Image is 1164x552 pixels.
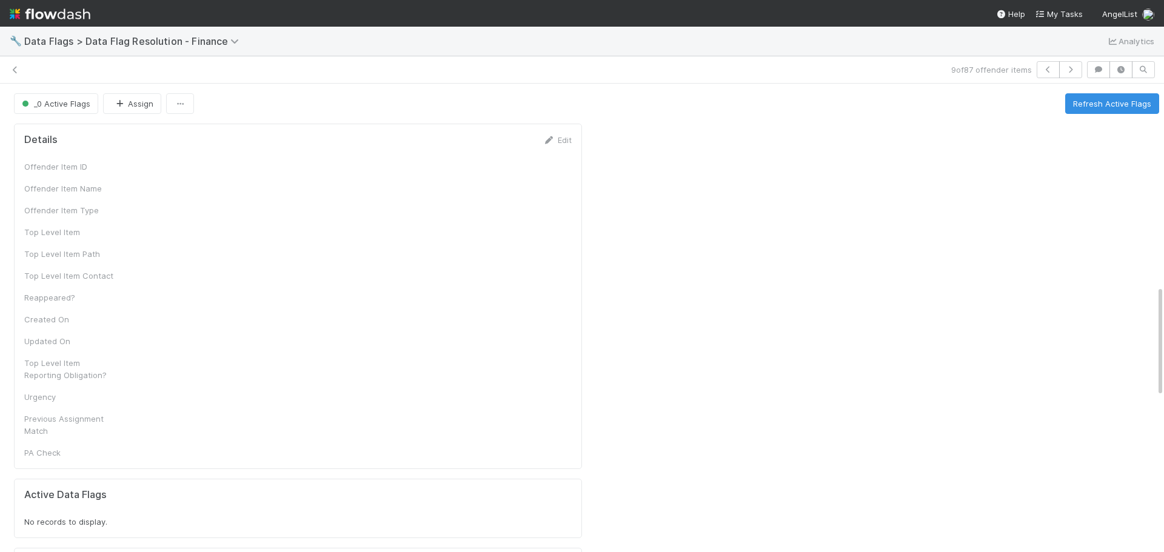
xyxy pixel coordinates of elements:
[24,226,115,238] div: Top Level Item
[10,4,90,24] img: logo-inverted-e16ddd16eac7371096b0.svg
[543,135,572,145] a: Edit
[24,357,115,381] div: Top Level Item Reporting Obligation?
[24,270,115,282] div: Top Level Item Contact
[10,36,22,46] span: 🔧
[24,516,572,528] div: No records to display.
[24,447,115,459] div: PA Check
[24,391,115,403] div: Urgency
[24,161,115,173] div: Offender Item ID
[1102,9,1137,19] span: AngelList
[1065,93,1159,114] button: Refresh Active Flags
[24,182,115,195] div: Offender Item Name
[951,64,1032,76] span: 9 of 87 offender items
[24,489,107,501] h5: Active Data Flags
[24,248,115,260] div: Top Level Item Path
[24,335,115,347] div: Updated On
[1142,8,1154,21] img: avatar_9ff82f50-05c7-4c71-8fc6-9a2e070af8b5.png
[1035,8,1083,20] a: My Tasks
[24,313,115,325] div: Created On
[14,93,98,114] button: _0 Active Flags
[1106,34,1154,48] a: Analytics
[19,99,90,108] span: _0 Active Flags
[24,134,58,146] h5: Details
[24,35,245,47] span: Data Flags > Data Flag Resolution - Finance
[103,93,161,114] button: Assign
[24,413,115,437] div: Previous Assignment Match
[24,204,115,216] div: Offender Item Type
[996,8,1025,20] div: Help
[1035,9,1083,19] span: My Tasks
[24,291,115,304] div: Reappeared?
